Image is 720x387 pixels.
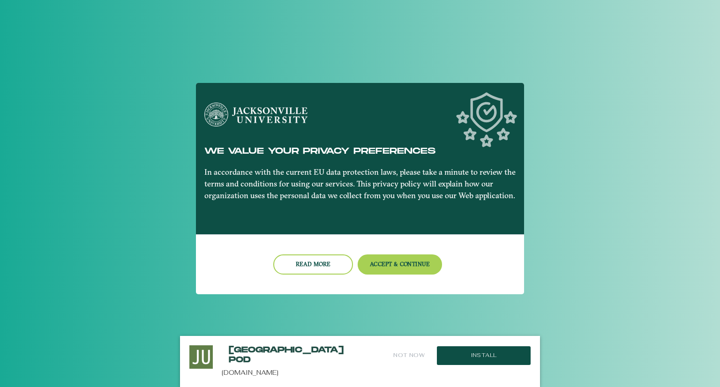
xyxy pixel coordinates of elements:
img: Jacksonville University logo [204,103,307,127]
p: In accordance with the current EU data protection laws, please take a minute to review the terms ... [204,166,516,201]
button: Read more [273,254,353,275]
button: Not Now [392,345,426,365]
h2: [GEOGRAPHIC_DATA] POD [229,345,327,365]
button: Install [437,346,531,365]
h5: We value your privacy preferences [204,146,516,156]
img: Install this Application? [189,345,213,369]
a: [DOMAIN_NAME] [222,368,278,377]
button: Accept & Continue [358,254,442,275]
